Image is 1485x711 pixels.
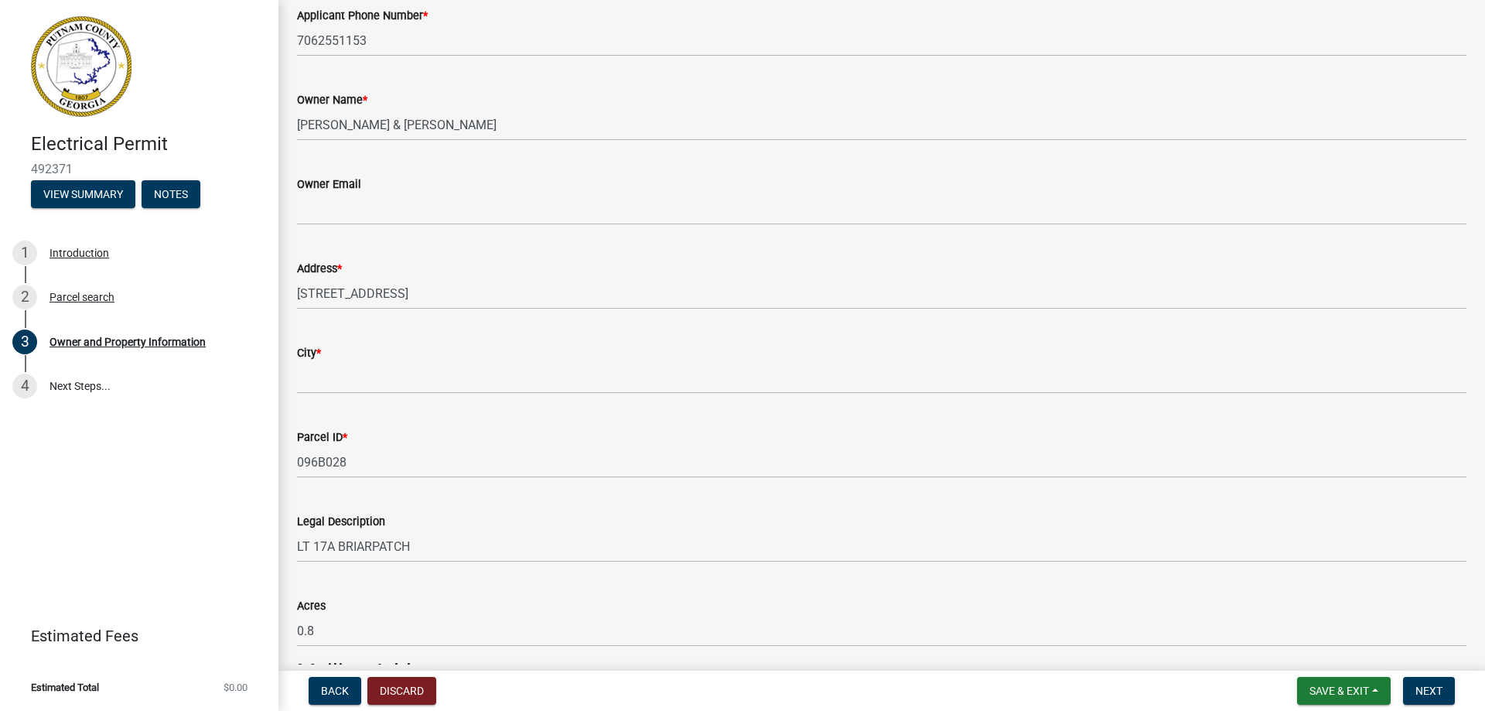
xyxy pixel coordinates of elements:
[12,374,37,398] div: 4
[297,95,367,106] label: Owner Name
[1297,677,1391,705] button: Save & Exit
[12,330,37,354] div: 3
[1309,685,1369,697] span: Save & Exit
[49,292,114,303] div: Parcel search
[31,189,135,201] wm-modal-confirm: Summary
[31,180,135,208] button: View Summary
[297,659,1466,685] h3: Mailing Address
[224,682,247,692] span: $0.00
[297,264,342,275] label: Address
[1403,677,1455,705] button: Next
[31,16,131,117] img: Putnam County, Georgia
[31,682,99,692] span: Estimated Total
[309,677,361,705] button: Back
[49,337,206,347] div: Owner and Property Information
[12,241,37,265] div: 1
[297,179,361,190] label: Owner Email
[1415,685,1442,697] span: Next
[321,685,349,697] span: Back
[297,432,347,443] label: Parcel ID
[31,133,266,156] h4: Electrical Permit
[297,348,321,359] label: City
[297,517,385,528] label: Legal Description
[12,620,254,651] a: Estimated Fees
[142,180,200,208] button: Notes
[12,285,37,309] div: 2
[142,189,200,201] wm-modal-confirm: Notes
[367,677,436,705] button: Discard
[31,162,247,176] span: 492371
[297,11,428,22] label: Applicant Phone Number
[49,248,109,258] div: Introduction
[297,601,326,612] label: Acres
